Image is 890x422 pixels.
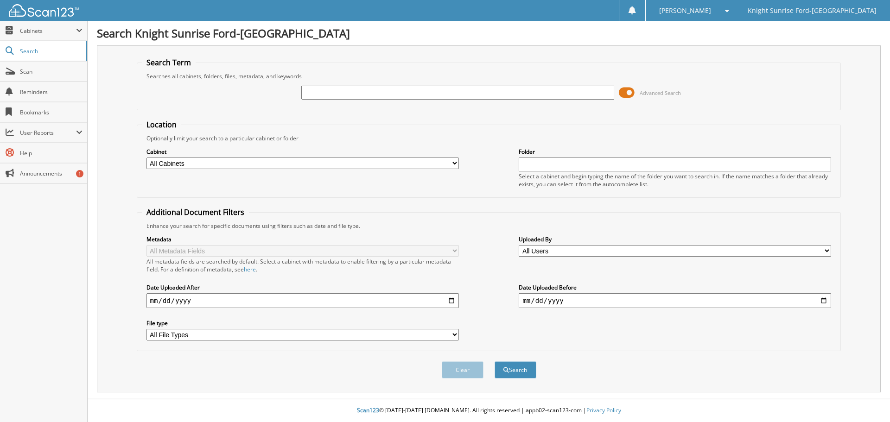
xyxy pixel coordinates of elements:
span: Announcements [20,170,83,177]
legend: Search Term [142,57,196,68]
label: Cabinet [146,148,459,156]
span: Reminders [20,88,83,96]
span: Advanced Search [640,89,681,96]
input: end [519,293,831,308]
div: All metadata fields are searched by default. Select a cabinet with metadata to enable filtering b... [146,258,459,273]
div: Optionally limit your search to a particular cabinet or folder [142,134,836,142]
legend: Additional Document Filters [142,207,249,217]
span: [PERSON_NAME] [659,8,711,13]
h1: Search Knight Sunrise Ford-[GEOGRAPHIC_DATA] [97,25,881,41]
span: User Reports [20,129,76,137]
label: Folder [519,148,831,156]
a: here [244,265,256,273]
a: Privacy Policy [586,406,621,414]
span: Scan123 [357,406,379,414]
div: 1 [76,170,83,177]
span: Search [20,47,81,55]
span: Cabinets [20,27,76,35]
div: Searches all cabinets, folders, files, metadata, and keywords [142,72,836,80]
div: Enhance your search for specific documents using filters such as date and file type. [142,222,836,230]
label: File type [146,319,459,327]
label: Metadata [146,235,459,243]
button: Clear [442,361,483,378]
div: Select a cabinet and begin typing the name of the folder you want to search in. If the name match... [519,172,831,188]
span: Knight Sunrise Ford-[GEOGRAPHIC_DATA] [748,8,877,13]
span: Help [20,149,83,157]
legend: Location [142,120,181,130]
span: Scan [20,68,83,76]
div: © [DATE]-[DATE] [DOMAIN_NAME]. All rights reserved | appb02-scan123-com | [88,399,890,422]
label: Date Uploaded Before [519,283,831,291]
img: scan123-logo-white.svg [9,4,79,17]
label: Uploaded By [519,235,831,243]
span: Bookmarks [20,108,83,116]
button: Search [495,361,536,378]
label: Date Uploaded After [146,283,459,291]
input: start [146,293,459,308]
